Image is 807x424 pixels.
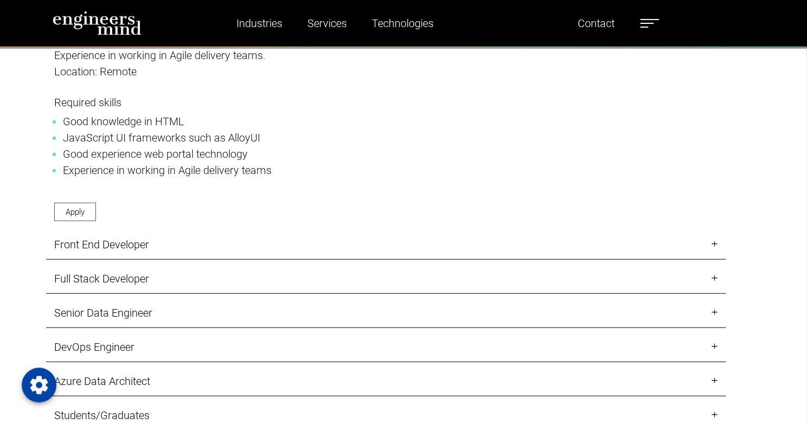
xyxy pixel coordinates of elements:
[54,47,718,63] p: Experience in working in Agile delivery teams.
[63,162,709,178] li: Experience in working in Agile delivery teams
[46,367,726,396] a: Azure Data Architect
[53,11,142,35] img: logo
[573,11,618,36] a: Contact
[54,63,718,80] p: Location: Remote
[63,113,709,130] li: Good knowledge in HTML
[54,96,718,109] h5: Required skills
[46,264,726,294] a: Full Stack Developer
[46,332,726,362] a: DevOps Engineer
[63,130,709,146] li: JavaScript UI frameworks such as AlloyUI
[54,203,96,222] a: Apply
[46,230,726,260] a: Front End Developer
[367,11,438,36] a: Technologies
[303,11,351,36] a: Services
[46,298,726,328] a: Senior Data Engineer
[232,11,287,36] a: Industries
[63,146,709,162] li: Good experience web portal technology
